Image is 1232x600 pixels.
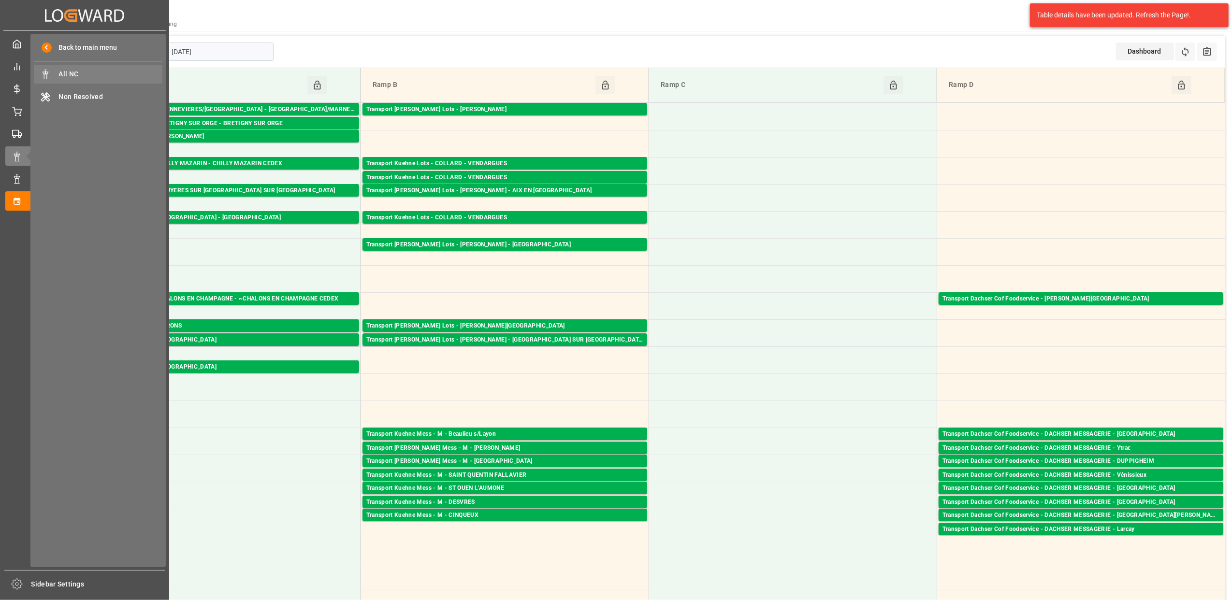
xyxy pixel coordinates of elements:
div: Transport Dachser Cof Foodservice - DACHSER MESSAGERIE - Vénissieux [942,471,1219,480]
div: Pallets: 2,TU: 857,City: ~CHALONS EN CHAMPAGNE CEDEX,Arrival: [DATE] 00:00:00 [78,304,355,312]
div: Pallets: 32,TU: 31,City: [PERSON_NAME][GEOGRAPHIC_DATA],Arrival: [DATE] 00:00:00 [942,304,1219,312]
div: Transport [PERSON_NAME] - [GEOGRAPHIC_DATA] - [GEOGRAPHIC_DATA] [78,213,355,223]
div: Pallets: 6,TU: 335,City: CARQUEFOU,Arrival: [DATE] 00:00:00 [366,114,643,123]
div: Pallets: 1,TU: 78,City: [GEOGRAPHIC_DATA],Arrival: [DATE] 00:00:00 [366,250,643,258]
div: Pallets: 1,TU: 63,City: [GEOGRAPHIC_DATA][PERSON_NAME],Arrival: [DATE] 00:00:00 [942,520,1219,529]
div: Transport [PERSON_NAME] Lots - [PERSON_NAME] - [GEOGRAPHIC_DATA] [366,240,643,250]
div: Transport [PERSON_NAME] - [GEOGRAPHIC_DATA] [78,362,355,372]
div: Transport [PERSON_NAME] - [PERSON_NAME] [78,132,355,142]
div: Ramp D [945,76,1172,94]
div: Pallets: 2,TU: ,City: [GEOGRAPHIC_DATA],Arrival: [DATE] 00:00:00 [942,480,1219,488]
div: Pallets: ,TU: 442,City: [GEOGRAPHIC_DATA],Arrival: [DATE] 00:00:00 [78,223,355,231]
div: Transport [PERSON_NAME] Mess - M - [PERSON_NAME] [366,443,643,453]
div: Transport Dachser Cof Foodservice - DACHSER MESSAGERIE - Ytrac [942,443,1219,453]
div: Transport [PERSON_NAME] - CHENNEVIERES/[GEOGRAPHIC_DATA] - [GEOGRAPHIC_DATA]/MARNE CEDEX [78,105,355,114]
div: Transport Kuehne Lots - COLLARD - VENDARGUES [366,173,643,183]
div: Pallets: 3,TU: 56,City: [GEOGRAPHIC_DATA],Arrival: [DATE] 00:00:00 [78,345,355,353]
div: Pallets: 1,TU: 22,City: [GEOGRAPHIC_DATA],Arrival: [DATE] 00:00:00 [942,493,1219,501]
div: Pallets: ,TU: 70,City: [GEOGRAPHIC_DATA],Arrival: [DATE] 00:00:00 [366,196,643,204]
div: Transport Dachser Cof Foodservice - DACHSER MESSAGERIE - DUPPIGHEIM [942,457,1219,466]
div: Pallets: 2,TU: 17,City: [GEOGRAPHIC_DATA],Arrival: [DATE] 00:00:00 [942,507,1219,515]
div: Pallets: 2,TU: 302,City: [GEOGRAPHIC_DATA],Arrival: [DATE] 00:00:00 [78,142,355,150]
span: Sidebar Settings [31,579,165,589]
a: All NC [34,65,162,84]
div: Transport Kuehne Mess - M - CINQUEUX [366,511,643,520]
div: Pallets: ,TU: 66,City: [PERSON_NAME],Arrival: [DATE] 00:00:00 [366,453,643,461]
a: Order Management [5,101,164,120]
div: Ramp A [80,76,307,94]
div: Pallets: 1,TU: 31,City: [GEOGRAPHIC_DATA],Arrival: [DATE] 00:00:00 [942,439,1219,447]
div: Transport Kuehne Mess - M - Beaulieu s/Layon [366,429,643,439]
div: Pallets: ,TU: 53,City: [GEOGRAPHIC_DATA],Arrival: [DATE] 00:00:00 [942,534,1219,543]
div: Dashboard [1116,43,1174,60]
a: My Cockpit [5,34,164,53]
div: Transport Dachser Cof Foodservice - DACHSER MESSAGERIE - [GEOGRAPHIC_DATA][PERSON_NAME] [942,511,1219,520]
div: Transport [PERSON_NAME] Lots - [PERSON_NAME][GEOGRAPHIC_DATA] [366,321,643,331]
div: Pallets: 4,TU: ,City: [GEOGRAPHIC_DATA],Arrival: [DATE] 00:00:00 [366,183,643,191]
div: Transport Dachser Cof Foodservice - DACHSER MESSAGERIE - [GEOGRAPHIC_DATA] [942,498,1219,507]
div: Pallets: 4,TU: 128,City: [GEOGRAPHIC_DATA]/MARNE CEDEX,Arrival: [DATE] 00:00:00 [78,114,355,123]
a: Timeslot Management [5,191,164,210]
div: Pallets: ,TU: 24,City: [GEOGRAPHIC_DATA],Arrival: [DATE] 00:00:00 [366,466,643,474]
div: Pallets: 12,TU: 657,City: [GEOGRAPHIC_DATA],Arrival: [DATE] 00:00:00 [78,331,355,339]
div: Transport [PERSON_NAME] Lots - [PERSON_NAME] - AIX EN [GEOGRAPHIC_DATA] [366,186,643,196]
div: Transport [PERSON_NAME] Mess - M - [GEOGRAPHIC_DATA] [366,457,643,466]
div: Pallets: 1,TU: 236,City: [GEOGRAPHIC_DATA],Arrival: [DATE] 00:00:00 [78,196,355,204]
a: Control Tower [5,57,164,75]
span: Non Resolved [59,92,163,102]
div: Pallets: ,TU: 14,City: [GEOGRAPHIC_DATA][PERSON_NAME],Arrival: [DATE] 00:00:00 [366,480,643,488]
div: Pallets: ,TU: 28,City: [GEOGRAPHIC_DATA],Arrival: [DATE] 00:00:00 [366,520,643,529]
div: Transport [PERSON_NAME] - GARONS [78,321,355,331]
div: Transport Kuehne Lots - COLLARD - VENDARGUES [366,213,643,223]
div: Table details have been updated. Refresh the Page!. [1037,10,1215,20]
input: DD-MM-YYYY [166,43,274,61]
div: Transport Dachser Cof Foodservice - [PERSON_NAME][GEOGRAPHIC_DATA] [942,294,1219,304]
div: Ramp C [657,76,884,94]
div: Pallets: ,TU: 44,City: ST OUEN L'AUMONE,Arrival: [DATE] 00:00:00 [366,493,643,501]
div: Transport [PERSON_NAME] - BRUYERES SUR [GEOGRAPHIC_DATA] SUR [GEOGRAPHIC_DATA] [78,186,355,196]
div: Transport Kuehne Mess - M - ST OUEN L'AUMONE [366,484,643,493]
div: Transport Kuehne Lots - COLLARD - VENDARGUES [366,159,643,169]
div: Transport Kuehne Mess - M - DESVRES [366,498,643,507]
div: Ramp B [369,76,595,94]
a: Rate Management [5,79,164,98]
div: Pallets: ,TU: 11,City: Beaulieu s/[GEOGRAPHIC_DATA],Arrival: [DATE] 00:00:00 [366,439,643,447]
div: Transport [PERSON_NAME] Lots - [PERSON_NAME] - [GEOGRAPHIC_DATA] SUR [GEOGRAPHIC_DATA] [366,335,643,345]
div: Transport [PERSON_NAME] - CHALONS EN CHAMPAGNE - ~CHALONS EN CHAMPAGNE CEDEX [78,294,355,304]
span: All NC [59,69,163,79]
div: Transport Kuehne Mess - M - SAINT QUENTIN FALLAVIER [366,471,643,480]
div: Transport Dachser Cof Foodservice - DACHSER MESSAGERIE - [GEOGRAPHIC_DATA] [942,484,1219,493]
div: Pallets: ,TU: 6,City: [GEOGRAPHIC_DATA],Arrival: [DATE] 00:00:00 [366,331,643,339]
div: Transport [PERSON_NAME] Lots - [PERSON_NAME] [366,105,643,114]
div: Transport [PERSON_NAME] - [GEOGRAPHIC_DATA] [78,335,355,345]
div: Transport Dachser Cof Foodservice - DACHSER MESSAGERIE - [GEOGRAPHIC_DATA] [942,429,1219,439]
div: Pallets: 1,TU: 3,City: DESVRES,Arrival: [DATE] 00:00:00 [366,507,643,515]
a: Transport Management [5,124,164,143]
div: Pallets: ,TU: 89,City: Ytrac,Arrival: [DATE] 00:00:00 [942,453,1219,461]
div: Transport [PERSON_NAME] - BRETIGNY SUR ORGE - BRETIGNY SUR ORGE [78,119,355,129]
div: Pallets: ,TU: 82,City: [GEOGRAPHIC_DATA],Arrival: [DATE] 00:00:00 [78,129,355,137]
div: Pallets: 2,TU: 52,City: [GEOGRAPHIC_DATA],Arrival: [DATE] 00:00:00 [366,345,643,353]
div: Pallets: 3,TU: 160,City: [GEOGRAPHIC_DATA],Arrival: [DATE] 00:00:00 [366,223,643,231]
div: Transport [PERSON_NAME] - CHILLY MAZARIN - CHILLY MAZARIN CEDEX [78,159,355,169]
div: Pallets: 11,TU: 142,City: [GEOGRAPHIC_DATA],Arrival: [DATE] 00:00:00 [78,372,355,380]
a: Data Management [5,169,164,188]
div: Transport Dachser Cof Foodservice - DACHSER MESSAGERIE - Larcay [942,525,1219,534]
div: Pallets: ,TU: 216,City: CHILLY MAZARIN CEDEX,Arrival: [DATE] 00:00:00 [78,169,355,177]
a: Non Resolved [34,87,162,106]
div: Pallets: 2,TU: 32,City: [GEOGRAPHIC_DATA],Arrival: [DATE] 00:00:00 [942,466,1219,474]
span: Back to main menu [52,43,117,53]
div: Pallets: 17,TU: ,City: [GEOGRAPHIC_DATA],Arrival: [DATE] 00:00:00 [366,169,643,177]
